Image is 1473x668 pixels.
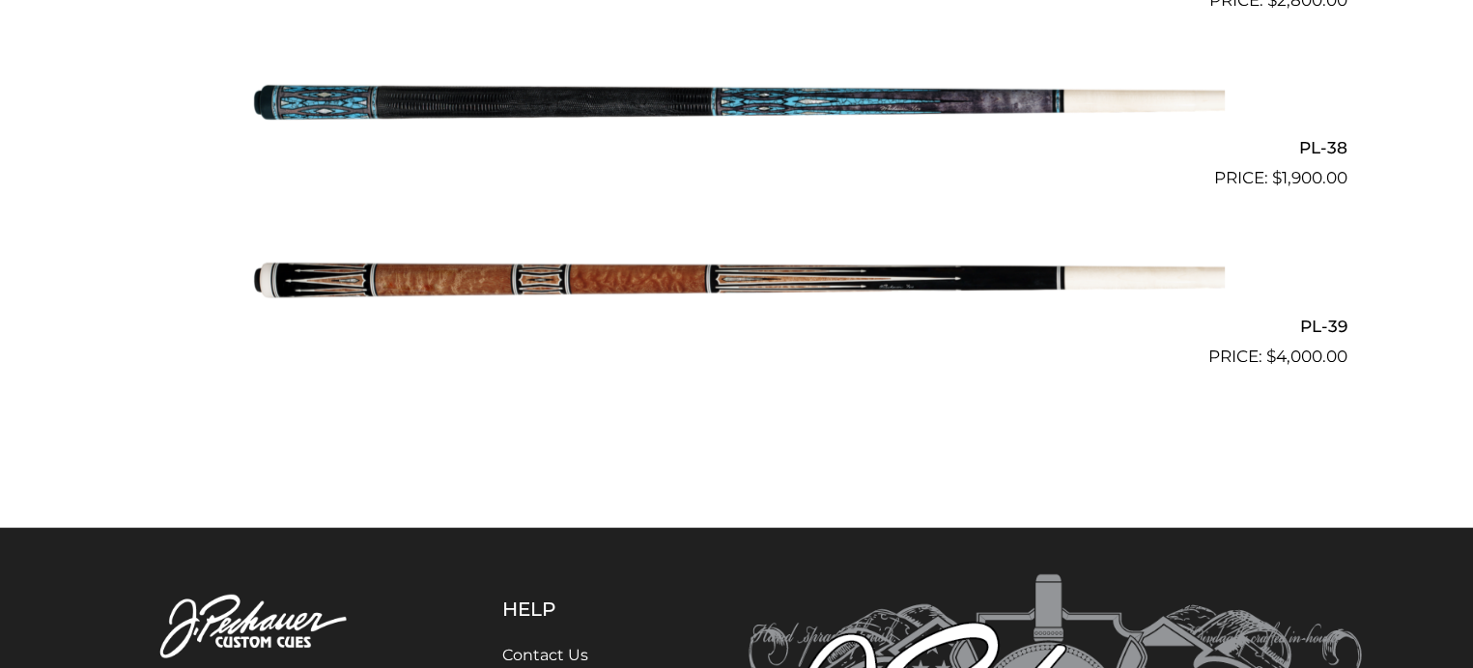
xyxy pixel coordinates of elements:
a: Contact Us [502,646,588,664]
bdi: 4,000.00 [1266,347,1347,366]
span: $ [1266,347,1276,366]
h2: PL-38 [127,130,1347,166]
h2: PL-39 [127,308,1347,344]
bdi: 1,900.00 [1272,168,1347,187]
h5: Help [502,598,652,621]
img: PL-39 [249,199,1225,361]
a: PL-38 $1,900.00 [127,21,1347,191]
img: PL-38 [249,21,1225,183]
span: $ [1272,168,1282,187]
a: PL-39 $4,000.00 [127,199,1347,369]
